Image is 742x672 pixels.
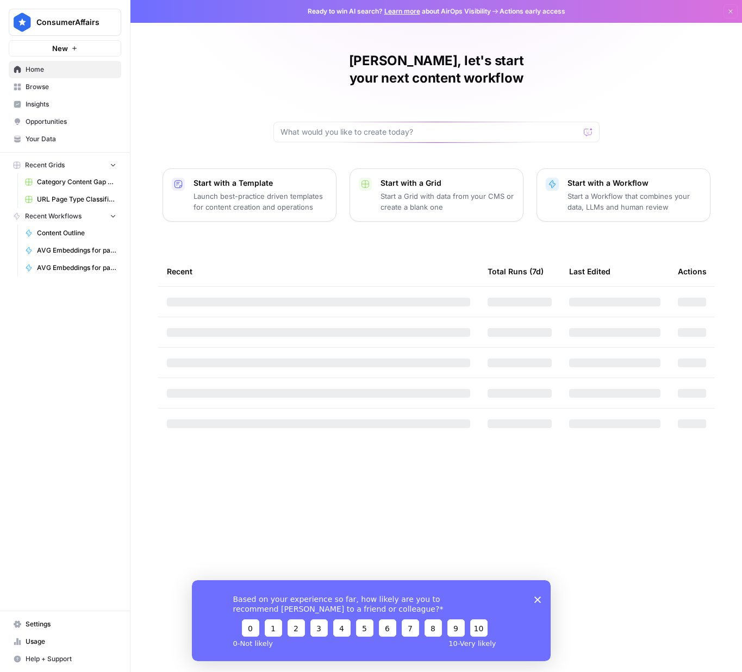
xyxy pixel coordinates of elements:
a: Category Content Gap Analysis [20,173,121,191]
span: Home [26,65,116,74]
a: Usage [9,633,121,650]
button: Start with a GridStart a Grid with data from your CMS or create a blank one [350,168,523,222]
button: Workspace: ConsumerAffairs [9,9,121,36]
span: Actions early access [500,7,565,16]
span: Category Content Gap Analysis [37,177,116,187]
span: Content Outline [37,228,116,238]
a: AVG Embeddings for page and Target Keyword - Using Pasted page content [20,259,121,277]
button: New [9,40,121,56]
span: Help + Support [26,654,116,664]
span: ConsumerAffairs [36,17,102,28]
div: Recent [167,256,470,286]
span: Browse [26,82,116,92]
p: Start with a Template [194,178,327,189]
button: Start with a WorkflowStart a Workflow that combines your data, LLMs and human review [537,168,710,222]
p: Start with a Grid [381,178,514,189]
iframe: Survey from AirOps [192,580,551,661]
a: Content Outline [20,224,121,242]
span: Usage [26,637,116,646]
span: AVG Embeddings for page and Target Keyword - Using Pasted page content [37,263,116,273]
p: Start a Grid with data from your CMS or create a blank one [381,191,514,212]
input: What would you like to create today? [280,127,579,137]
a: Opportunities [9,113,121,130]
a: Your Data [9,130,121,148]
a: Home [9,61,121,78]
div: Actions [678,256,707,286]
span: Ready to win AI search? about AirOps Visibility [308,7,491,16]
a: Settings [9,616,121,633]
span: New [52,43,68,54]
img: ConsumerAffairs Logo [13,12,32,32]
span: AVG Embeddings for page and Target Keyword [37,246,116,255]
p: Start a Workflow that combines your data, LLMs and human review [568,191,701,212]
a: URL Page Type Classification [20,191,121,208]
div: Total Runs (7d) [488,256,544,286]
span: Settings [26,619,116,629]
span: Recent Workflows [25,211,82,221]
button: Help + Support [9,650,121,668]
span: URL Page Type Classification [37,194,116,204]
button: Recent Grids [9,157,121,173]
button: Recent Workflows [9,208,121,224]
p: Launch best-practice driven templates for content creation and operations [194,191,327,212]
h1: [PERSON_NAME], let's start your next content workflow [273,52,600,87]
button: Start with a TemplateLaunch best-practice driven templates for content creation and operations [163,168,336,222]
a: Learn more [384,7,420,15]
span: Recent Grids [25,160,65,170]
a: AVG Embeddings for page and Target Keyword [20,242,121,259]
a: Browse [9,78,121,96]
p: Start with a Workflow [568,178,701,189]
span: Opportunities [26,117,116,127]
span: Your Data [26,134,116,144]
a: Insights [9,96,121,113]
span: Insights [26,99,116,109]
div: Last Edited [569,256,610,286]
